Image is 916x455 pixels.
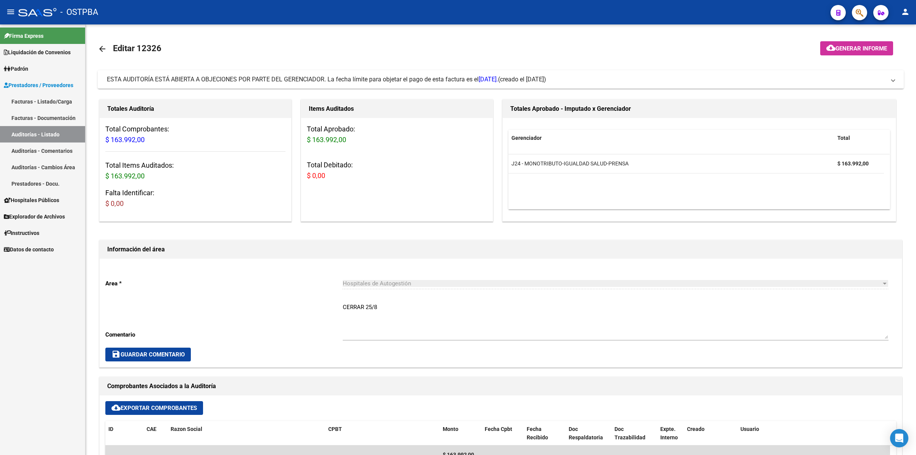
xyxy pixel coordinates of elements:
[498,75,546,84] span: (creado el [DATE])
[524,421,566,446] datatable-header-cell: Fecha Recibido
[837,135,850,141] span: Total
[105,124,285,145] h3: Total Comprobantes:
[569,426,603,441] span: Doc Respaldatoria
[611,421,657,446] datatable-header-cell: Doc Trazabilidad
[4,65,28,73] span: Padrón
[98,70,904,89] mat-expansion-panel-header: ESTA AUDITORÍA ESTÁ ABIERTA A OBJECIONES POR PARTE DEL GERENCIADOR. La fecha límite para objetar ...
[98,44,107,53] mat-icon: arrow_back
[105,401,203,415] button: Exportar Comprobantes
[479,76,498,83] span: [DATE].
[4,229,39,237] span: Instructivos
[107,243,894,256] h1: Información del área
[107,103,284,115] h1: Totales Auditoría
[307,124,487,145] h3: Total Aprobado:
[105,199,124,207] span: $ 0,00
[144,421,168,446] datatable-header-cell: CAE
[835,45,887,52] span: Generar informe
[60,4,98,21] span: - OSTPBA
[614,426,645,441] span: Doc Trazabilidad
[147,426,156,432] span: CAE
[105,421,144,446] datatable-header-cell: ID
[684,421,737,446] datatable-header-cell: Creado
[325,421,440,446] datatable-header-cell: CPBT
[4,32,44,40] span: Firma Express
[737,421,890,446] datatable-header-cell: Usuario
[343,280,411,287] span: Hospitales de Autogestión
[107,380,894,392] h1: Comprobantes Asociados a la Auditoría
[740,426,759,432] span: Usuario
[105,188,285,209] h3: Falta Identificar:
[105,330,343,339] p: Comentario
[171,426,202,432] span: Razon Social
[111,405,197,411] span: Exportar Comprobantes
[485,426,512,432] span: Fecha Cpbt
[328,426,342,432] span: CPBT
[4,212,65,221] span: Explorador de Archivos
[826,43,835,52] mat-icon: cloud_download
[105,172,145,180] span: $ 163.992,00
[307,136,346,144] span: $ 163.992,00
[443,426,458,432] span: Monto
[482,421,524,446] datatable-header-cell: Fecha Cpbt
[105,160,285,181] h3: Total Items Auditados:
[566,421,611,446] datatable-header-cell: Doc Respaldatoria
[687,426,705,432] span: Creado
[510,103,888,115] h1: Totales Aprobado - Imputado x Gerenciador
[440,421,482,446] datatable-header-cell: Monto
[820,41,893,55] button: Generar informe
[511,135,542,141] span: Gerenciador
[4,196,59,204] span: Hospitales Públicos
[105,136,145,144] span: $ 163.992,00
[837,160,869,167] strong: $ 163.992,00
[660,426,678,441] span: Expte. Interno
[307,172,325,180] span: $ 0,00
[4,245,54,254] span: Datos de contacto
[107,76,498,83] span: ESTA AUDITORÍA ESTÁ ABIERTA A OBJECIONES POR PARTE DEL GERENCIADOR. La fecha límite para objetar ...
[111,350,121,359] mat-icon: save
[105,279,343,288] p: Area *
[4,48,71,57] span: Liquidación de Convenios
[901,7,910,16] mat-icon: person
[111,403,121,412] mat-icon: cloud_download
[108,426,113,432] span: ID
[6,7,15,16] mat-icon: menu
[307,160,487,181] h3: Total Debitado:
[309,103,485,115] h1: Items Auditados
[105,348,191,361] button: Guardar Comentario
[527,426,548,441] span: Fecha Recibido
[511,160,629,167] span: J24 - MONOTRIBUTO-IGUALDAD SALUD-PRENSA
[4,81,73,89] span: Prestadores / Proveedores
[890,429,908,447] div: Open Intercom Messenger
[168,421,325,446] datatable-header-cell: Razon Social
[657,421,684,446] datatable-header-cell: Expte. Interno
[111,351,185,358] span: Guardar Comentario
[508,130,834,146] datatable-header-cell: Gerenciador
[113,44,161,53] span: Editar 12326
[834,130,884,146] datatable-header-cell: Total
